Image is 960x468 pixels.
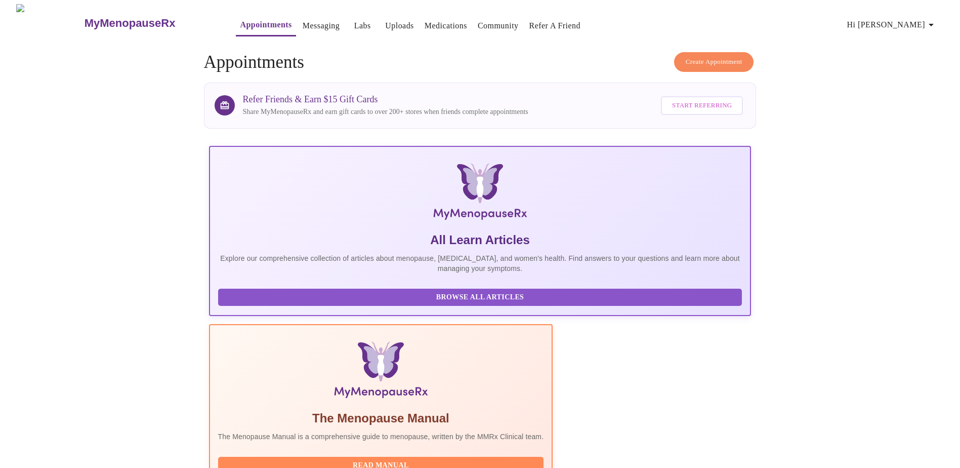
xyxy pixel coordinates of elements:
h5: All Learn Articles [218,232,742,248]
button: Refer a Friend [525,16,585,36]
span: Start Referring [672,100,732,111]
p: The Menopause Manual is a comprehensive guide to menopause, written by the MMRx Clinical team. [218,432,544,442]
a: Labs [354,19,371,33]
button: Create Appointment [674,52,754,72]
a: Messaging [303,19,340,33]
button: Browse All Articles [218,289,742,306]
img: MyMenopauseRx Logo [16,4,83,42]
a: Start Referring [658,91,745,120]
span: Browse All Articles [228,291,732,304]
span: Create Appointment [686,56,742,68]
img: MyMenopauseRx Logo [300,163,661,224]
a: Refer a Friend [529,19,581,33]
button: Medications [421,16,471,36]
button: Appointments [236,15,296,36]
h3: MyMenopauseRx [85,17,176,30]
button: Start Referring [661,96,743,115]
a: MyMenopauseRx [83,6,216,41]
span: Hi [PERSON_NAME] [847,18,937,32]
a: Community [478,19,519,33]
button: Uploads [381,16,418,36]
h4: Appointments [204,52,757,72]
button: Messaging [299,16,344,36]
a: Browse All Articles [218,292,745,301]
h3: Refer Friends & Earn $15 Gift Cards [243,94,528,105]
button: Hi [PERSON_NAME] [843,15,941,35]
p: Explore our comprehensive collection of articles about menopause, [MEDICAL_DATA], and women's hea... [218,253,742,274]
a: Uploads [385,19,414,33]
a: Appointments [240,18,291,32]
h5: The Menopause Manual [218,410,544,426]
a: Medications [425,19,467,33]
button: Community [474,16,523,36]
button: Labs [346,16,379,36]
img: Menopause Manual [270,341,492,402]
p: Share MyMenopauseRx and earn gift cards to over 200+ stores when friends complete appointments [243,107,528,117]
